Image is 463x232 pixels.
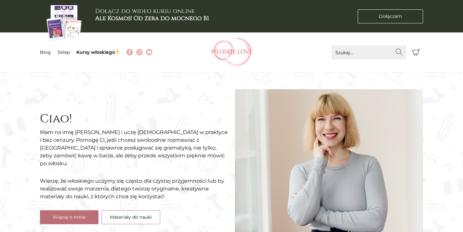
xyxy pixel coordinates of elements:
[95,8,209,22] h3: Dołącz do wideo kursu online
[409,45,423,59] button: Koszyk
[58,49,70,55] a: Sklep
[76,49,120,55] a: Kursy włoskiego
[40,128,228,167] p: Mam na imię [PERSON_NAME] i uczę [DEMOGRAPHIC_DATA] w praktyce i bez cenzury. Pomogę Ci, jeśli ch...
[40,210,98,224] a: Więcej o mnie
[40,49,51,55] a: Blog
[358,9,423,23] a: Dołączam
[331,45,406,59] input: Szukaj...
[115,50,120,54] img: ✨
[211,38,253,67] img: Włoskielove
[102,210,160,224] a: Materiały do nauki
[95,14,209,22] b: Ale Kosmos! Od zera do mocnego B1
[379,13,402,20] span: Dołączam
[40,112,228,126] h2: Ciao!
[40,177,228,201] p: Wierzę, że włoskiego uczymy się często dla czystej przyjemności lub by realizować swoje marzenia,...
